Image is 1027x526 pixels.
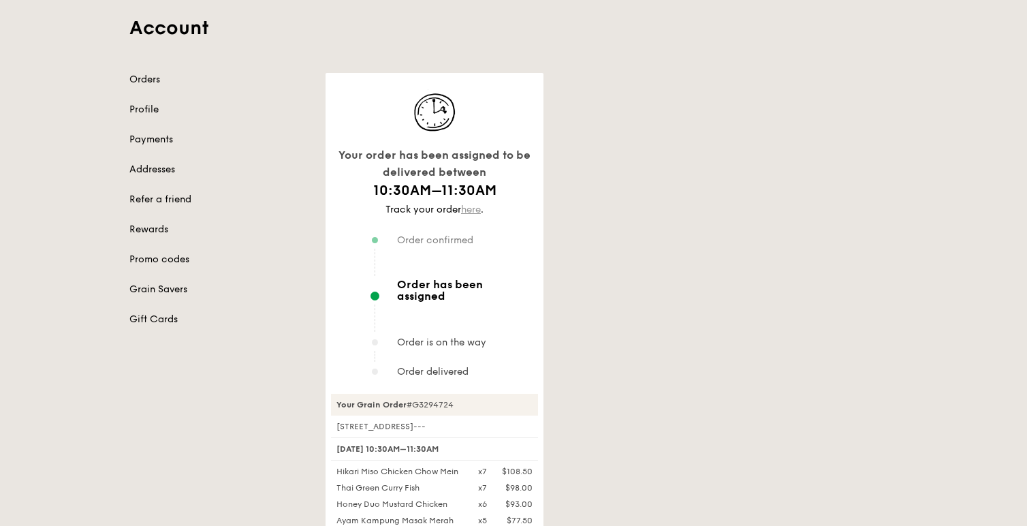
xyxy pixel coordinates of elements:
[331,394,538,416] div: #G3294724
[397,279,533,302] span: Order has been assigned
[478,482,487,493] div: x7
[507,515,533,526] div: $77.50
[129,313,309,326] a: Gift Cards
[129,223,309,236] a: Rewards
[328,499,470,510] div: Honey Duo Mustard Chicken
[461,204,481,215] a: here
[505,482,533,493] div: $98.00
[129,103,309,117] a: Profile
[478,515,487,526] div: x5
[400,89,469,136] img: icon-track-normal@2x.d40d1303.png
[129,283,309,296] a: Grain Savers
[397,337,486,348] span: Order is on the way
[502,466,533,477] div: $108.50
[129,193,309,206] a: Refer a friend
[331,146,538,181] div: Your order has been assigned to be delivered between
[397,234,473,246] span: Order confirmed
[336,400,407,409] strong: Your Grain Order
[129,133,309,146] a: Payments
[331,421,538,432] div: [STREET_ADDRESS]---
[129,163,309,176] a: Addresses
[478,466,487,477] div: x7
[129,73,309,87] a: Orders
[129,16,898,40] h1: Account
[129,253,309,266] a: Promo codes
[478,499,487,510] div: x6
[328,515,470,526] div: Ayam Kampung Masak Merah
[328,466,470,477] div: Hikari Miso Chicken Chow Mein
[331,203,538,217] div: Track your order .
[397,366,469,377] span: Order delivered
[331,181,538,200] h1: 10:30AM–11:30AM
[328,482,470,493] div: Thai Green Curry Fish
[331,437,538,461] div: [DATE] 10:30AM–11:30AM
[505,499,533,510] div: $93.00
